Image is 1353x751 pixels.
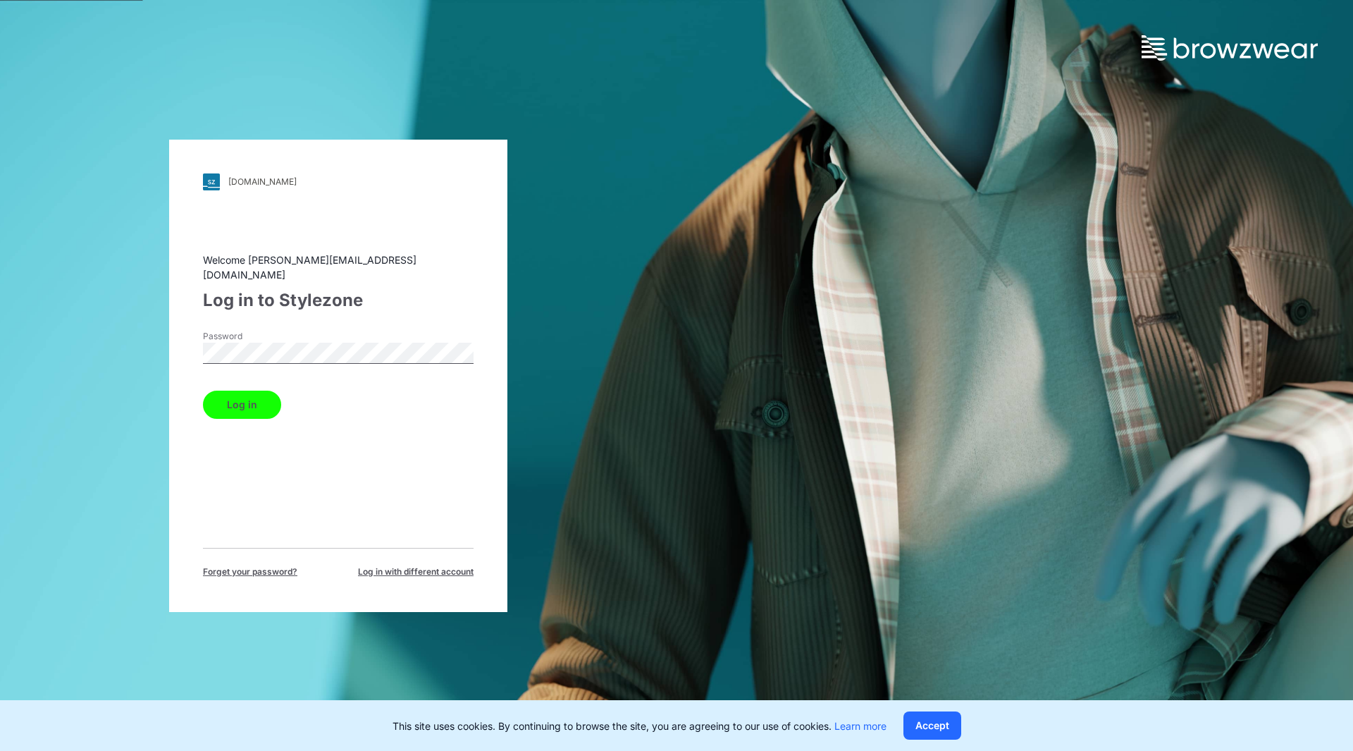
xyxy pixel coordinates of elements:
[228,176,297,187] div: [DOMAIN_NAME]
[903,712,961,740] button: Accept
[203,173,474,190] a: [DOMAIN_NAME]
[358,566,474,578] span: Log in with different account
[203,288,474,313] div: Log in to Stylezone
[1142,35,1318,61] img: browzwear-logo.73288ffb.svg
[834,720,886,732] a: Learn more
[203,566,297,578] span: Forget your password?
[393,719,886,733] p: This site uses cookies. By continuing to browse the site, you are agreeing to our use of cookies.
[203,391,281,419] button: Log in
[203,252,474,282] div: Welcome [PERSON_NAME][EMAIL_ADDRESS][DOMAIN_NAME]
[203,330,302,343] label: Password
[203,173,220,190] img: svg+xml;base64,PHN2ZyB3aWR0aD0iMjgiIGhlaWdodD0iMjgiIHZpZXdCb3g9IjAgMCAyOCAyOCIgZmlsbD0ibm9uZSIgeG...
